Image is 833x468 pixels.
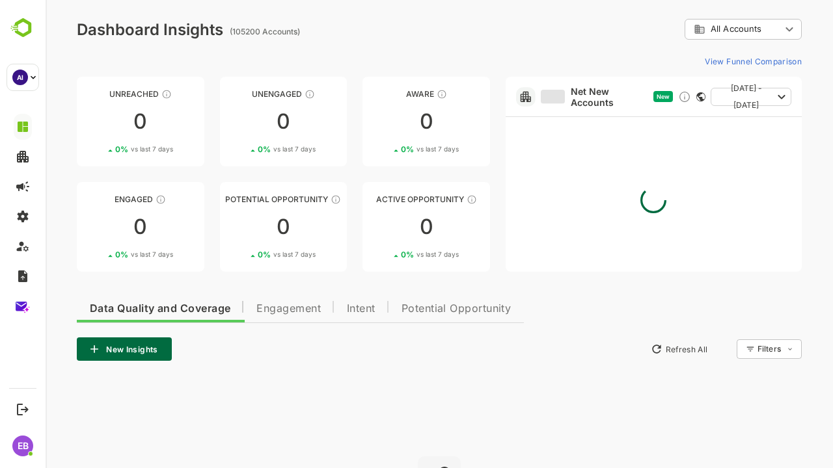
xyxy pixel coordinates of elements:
[211,304,275,314] span: Engagement
[85,144,128,154] span: vs last 7 days
[599,339,668,359] button: Refresh All
[356,304,466,314] span: Potential Opportunity
[31,89,159,99] div: Unreached
[212,250,270,259] div: 0 %
[665,24,716,34] span: All Accounts
[174,216,302,237] div: 0
[31,194,159,204] div: Engaged
[184,27,258,36] ag: (105200 Accounts)
[495,86,603,108] a: Net New Accounts
[116,89,126,99] div: These accounts have not been engaged with for a defined time period
[12,435,33,456] div: EB
[228,144,270,154] span: vs last 7 days
[676,80,726,114] span: [DATE] - [DATE]
[31,337,126,361] button: New Insights
[174,182,302,272] a: Potential OpportunityThese accounts are MQAs and can be passed on to Inside Sales00%vs last 7 days
[301,304,330,314] span: Intent
[317,194,444,204] div: Active Opportunity
[228,250,270,259] span: vs last 7 days
[259,89,269,99] div: These accounts have not shown enough engagement and need nurturing
[85,250,128,259] span: vs last 7 days
[317,77,444,166] a: AwareThese accounts have just entered the buying cycle and need further nurturing00%vs last 7 days
[317,111,444,132] div: 0
[371,144,413,154] span: vs last 7 days
[174,194,302,204] div: Potential Opportunity
[212,144,270,154] div: 0 %
[317,216,444,237] div: 0
[110,194,120,205] div: These accounts are warm, further nurturing would qualify them to MQAs
[651,92,660,101] div: This card does not support filter and segments
[711,337,756,361] div: Filters
[654,51,756,71] button: View Funnel Comparison
[355,144,413,154] div: 0 %
[31,216,159,237] div: 0
[31,77,159,166] a: UnreachedThese accounts have not been engaged with for a defined time period00%vs last 7 days
[174,89,302,99] div: Unengaged
[14,400,31,418] button: Logout
[7,16,40,40] img: BambooboxLogoMark.f1c84d78b4c51b1a7b5f700c9845e183.svg
[174,77,302,166] a: UnengagedThese accounts have not shown enough engagement and need nurturing00%vs last 7 days
[355,250,413,259] div: 0 %
[317,182,444,272] a: Active OpportunityThese accounts have open opportunities which might be at any of the Sales Stage...
[70,144,128,154] div: 0 %
[44,304,185,314] span: Data Quality and Coverage
[421,194,431,205] div: These accounts have open opportunities which might be at any of the Sales Stages
[174,111,302,132] div: 0
[12,70,28,85] div: AI
[317,89,444,99] div: Aware
[31,182,159,272] a: EngagedThese accounts are warm, further nurturing would qualify them to MQAs00%vs last 7 days
[31,20,178,39] div: Dashboard Insights
[371,250,413,259] span: vs last 7 days
[391,89,402,99] div: These accounts have just entered the buying cycle and need further nurturing
[639,17,756,42] div: All Accounts
[31,111,159,132] div: 0
[665,88,746,106] button: [DATE] - [DATE]
[285,194,295,205] div: These accounts are MQAs and can be passed on to Inside Sales
[611,93,624,100] span: New
[70,250,128,259] div: 0 %
[648,23,735,35] div: All Accounts
[712,344,735,354] div: Filters
[633,90,646,103] div: Discover new ICP-fit accounts showing engagement — via intent surges, anonymous website visits, L...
